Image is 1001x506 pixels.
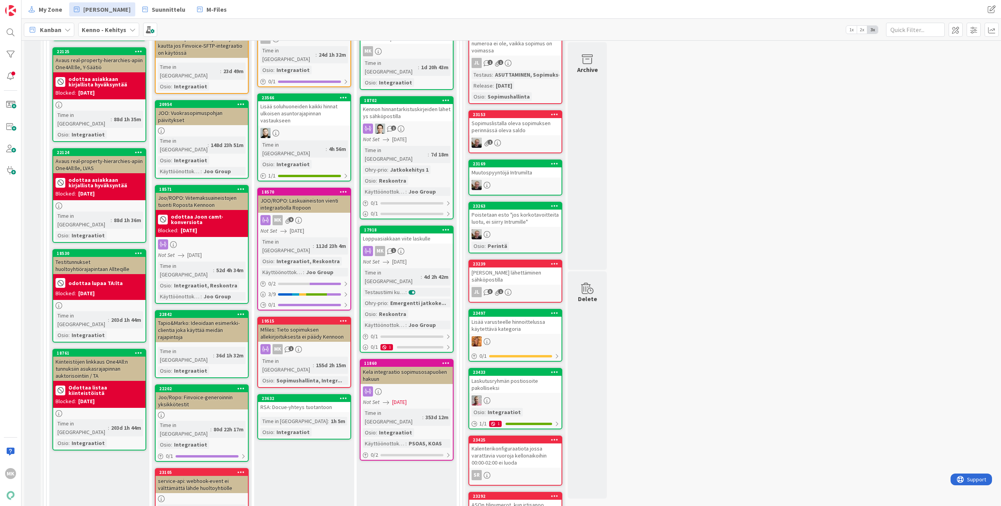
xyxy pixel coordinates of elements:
span: 0 / 1 [371,199,378,207]
span: : [201,292,202,301]
div: 19515 [262,318,350,324]
div: 18530Testitunnukset huoltoyhtiörajapintaan Allteqille [53,250,145,274]
div: HJ [469,395,561,406]
span: 3 [488,289,493,294]
div: Time in [GEOGRAPHIC_DATA] [158,63,220,80]
div: Emergentti jatkoke... [388,299,448,307]
div: JL [469,287,561,297]
div: Integraatiot, Reskontra [274,257,342,266]
span: : [428,150,429,159]
div: Delete [578,294,597,303]
div: 0/1 [258,300,350,310]
div: 22842Tapio&Marko: Ideoidaan esimerkki-clientia joka käyttää meidän rajapintoja [156,311,248,342]
div: Blocked: [158,226,178,235]
img: JH [472,138,482,148]
div: 155d 2h 15m [314,361,348,370]
div: Time in [GEOGRAPHIC_DATA] [56,111,111,128]
span: : [405,187,407,196]
div: 23292 [469,493,561,500]
span: : [171,156,172,165]
div: 18761 [53,350,145,357]
div: Osio [472,242,484,250]
div: Reskontra [377,310,408,318]
div: 11860 [361,360,453,367]
span: : [220,67,221,75]
div: Muutospyyntöjä Intrumilta [469,167,561,178]
div: [DATE] [181,226,197,235]
div: Jatkokehitys 1 [388,165,431,174]
span: : [376,78,377,87]
div: 22124Avaus real-property-hierarchies-apiin One4All:lle, LVAS [53,149,145,173]
div: 20954 [159,102,248,107]
span: : [213,266,214,275]
span: Suunnittelu [152,5,185,14]
div: 36d 1h 32m [214,351,246,360]
div: Osio [158,366,171,375]
div: Osio [56,130,68,139]
div: 19515Mfiles: Tieto sopimuksen allekirjoituksesta ei päädy Kennoon [258,318,350,342]
div: 18761 [57,350,145,356]
div: Tapio&Marko: Ideoidaan esimerkki-clientia joka käyttää meidän rajapintoja [156,318,248,342]
div: 18571 [156,186,248,193]
div: JH [469,180,561,190]
img: avatar [5,490,16,501]
span: : [316,50,317,59]
div: ASUTTAMINEN, Sopimukset [493,70,566,79]
div: 23105 [156,469,248,476]
div: Integraatiot [70,231,107,240]
span: : [303,268,304,276]
div: 18570JOO/ROPO: Laskuaineiston vienti integraatiolla Ropoon [258,188,350,213]
div: MK [258,344,350,354]
div: 203d 1h 44m [109,316,143,324]
div: 22202 [156,385,248,392]
span: 0 / 1 [371,343,378,351]
span: : [171,366,172,375]
div: Joo Group [202,167,233,176]
i: Not Set [158,251,175,258]
div: Kiinteistöjen linkkaus One4All:n tunnuksiin asukasrajapinnan auktorisointiin / TA [53,357,145,381]
div: 22125Avaus real-property-hierarchies-apiin One4All:lle, Y-Säätiö [53,48,145,72]
span: 3 / 9 [268,290,276,298]
div: TT [361,124,453,134]
span: 0 / 1 [268,77,276,86]
div: 23497Lisää varusteelle hinnoittelussa käytettävä kategoria [469,310,561,334]
span: : [108,316,109,324]
div: Integraatiot [70,331,107,339]
div: Osio [260,160,273,169]
span: : [376,176,377,185]
b: Kenno - Kehitys [82,26,126,34]
div: 17918 [364,227,453,233]
div: 22842 [159,312,248,317]
div: 23153 [469,111,561,118]
span: 0 / 1 [479,352,487,360]
span: : [208,141,209,149]
span: : [273,160,274,169]
div: 4h 56m [327,145,348,153]
span: 1 [289,346,294,351]
div: 24d 1h 32m [317,50,348,59]
div: 18571 [159,187,248,192]
div: JH [469,138,561,148]
div: 52d 4h 34m [214,266,246,275]
div: Joo Group [407,321,438,329]
div: 17918Loppuasiakkaan viite laskulle [361,226,453,244]
div: 23169Muutospyyntöjä Intrumilta [469,160,561,178]
div: Osio [56,331,68,339]
span: : [313,361,314,370]
div: Time in [GEOGRAPHIC_DATA] [56,311,108,328]
div: 0/2 [258,279,350,289]
div: Time in [GEOGRAPHIC_DATA] [260,357,313,374]
div: 23632RSA: Docue-yhteys tuotantoon [258,395,350,412]
span: : [492,70,493,79]
div: 22842 [156,311,248,318]
div: 23169 [469,160,561,167]
div: Osio [472,92,484,101]
div: MK [258,215,350,225]
b: odottaa asiakkaan kirjallista hyväksyntää [68,177,143,188]
div: MK [273,344,283,354]
div: 18702 [364,98,453,103]
span: : [493,81,494,90]
div: 22124 [57,150,145,155]
span: 0 / 1 [371,210,378,218]
div: 0/1 [469,351,561,361]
